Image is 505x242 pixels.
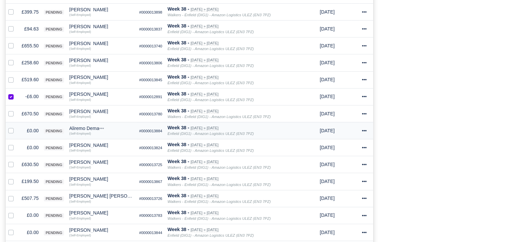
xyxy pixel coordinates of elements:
[69,177,134,181] div: [PERSON_NAME]
[320,128,335,133] span: 1 week from now
[44,61,64,66] span: pending
[69,183,91,186] small: (Self-Employed)
[472,210,505,242] div: Chat Widget
[69,92,134,96] div: [PERSON_NAME]
[191,75,218,80] small: [DATE] » [DATE]
[167,132,254,136] i: Enfield (DIG1) - Amazon Logistics ULEZ (EN3 7PZ)
[44,112,64,117] span: pending
[167,176,189,181] strong: Week 38 -
[320,179,335,184] span: 1 week from now
[320,230,335,235] span: 1 week from now
[167,216,271,220] i: Walkers - Enfield (DIG1) - Amazon Logistics ULEZ (EN3 7PZ)
[44,94,64,99] span: pending
[139,27,162,31] small: #0000013837
[320,196,335,201] span: 1 week from now
[44,230,64,235] span: pending
[320,9,335,15] span: 1 week from now
[167,13,271,17] i: Walkers - Enfield (DIG1) - Amazon Logistics ULEZ (EN3 7PZ)
[69,126,134,131] div: Aliremo Dema
[139,180,162,184] small: #0000013867
[69,41,134,46] div: [PERSON_NAME]
[69,7,134,12] div: [PERSON_NAME]
[320,94,335,99] span: 1 week from now
[191,126,218,130] small: [DATE] » [DATE]
[167,108,189,113] strong: Week 38 -
[44,213,64,218] span: pending
[19,3,41,20] td: £399.75
[167,74,189,80] strong: Week 38 -
[19,88,41,105] td: -£6.00
[320,162,335,167] span: 1 week from now
[69,228,134,232] div: [PERSON_NAME]
[191,41,218,45] small: [DATE] » [DATE]
[191,109,218,113] small: [DATE] » [DATE]
[139,112,162,116] small: #0000013780
[44,129,64,134] span: pending
[167,30,254,34] i: Enfield (DIG1) - Amazon Logistics ULEZ (EN3 7PZ)
[139,213,162,217] small: #0000013783
[139,61,162,65] small: #0000013806
[69,24,134,29] div: [PERSON_NAME]
[69,47,91,50] small: (Self-Employed)
[191,143,218,147] small: [DATE] » [DATE]
[320,43,335,48] span: 1 week from now
[19,207,41,224] td: £0.00
[167,227,189,232] strong: Week 38 -
[167,183,271,187] i: Walkers - Enfield (DIG1) - Amazon Logistics ULEZ (EN3 7PZ)
[167,193,189,198] strong: Week 38 -
[69,217,91,220] small: (Self-Employed)
[191,58,218,62] small: [DATE] » [DATE]
[69,109,134,114] div: [PERSON_NAME]
[69,143,134,148] div: [PERSON_NAME]
[167,91,189,96] strong: Week 38 -
[44,27,64,32] span: pending
[167,47,254,51] i: Enfield (DIG1) - Amazon Logistics ULEZ (EN3 7PZ)
[167,142,189,147] strong: Week 38 -
[69,160,134,164] div: [PERSON_NAME]
[19,173,41,190] td: £199.50
[19,190,41,207] td: £507.75
[167,200,271,204] i: Walkers - Enfield (DIG1) - Amazon Logistics ULEZ (EN3 7PZ)
[19,54,41,71] td: £258.60
[191,7,218,12] small: [DATE] » [DATE]
[139,78,162,82] small: #0000013845
[19,71,41,88] td: £519.60
[69,200,91,203] small: (Self-Employed)
[69,13,91,17] small: (Self-Employed)
[191,24,218,29] small: [DATE] » [DATE]
[44,179,64,184] span: pending
[19,37,41,54] td: £655.50
[139,44,162,48] small: #0000013740
[69,234,91,237] small: (Self-Employed)
[167,6,189,12] strong: Week 38 -
[19,105,41,122] td: £670.50
[19,224,41,241] td: £0.00
[191,92,218,96] small: [DATE] » [DATE]
[167,57,189,62] strong: Week 38 -
[69,81,91,85] small: (Self-Employed)
[19,156,41,173] td: £630.50
[139,129,162,133] small: #0000013884
[167,149,254,152] i: Enfield (DIG1) - Amazon Logistics ULEZ (EN3 7PZ)
[69,115,91,118] small: (Self-Employed)
[19,139,41,156] td: £0.00
[167,210,189,215] strong: Week 38 -
[69,75,134,80] div: [PERSON_NAME]
[191,160,218,164] small: [DATE] » [DATE]
[69,166,91,169] small: (Self-Employed)
[69,211,134,215] div: [PERSON_NAME]
[69,58,134,63] div: [PERSON_NAME]
[167,115,271,119] i: Walkers - Enfield (DIG1) - Amazon Logistics ULEZ (EN3 7PZ)
[320,60,335,65] span: 1 week from now
[44,44,64,49] span: pending
[44,162,64,167] span: pending
[167,165,271,169] i: Walkers - Enfield (DIG1) - Amazon Logistics ULEZ (EN3 7PZ)
[44,146,64,151] span: pending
